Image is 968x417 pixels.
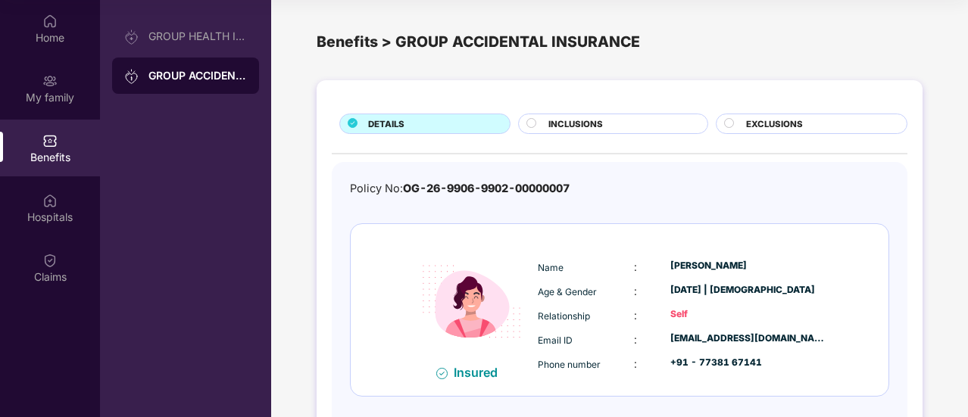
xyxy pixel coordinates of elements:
[317,30,923,54] div: Benefits > GROUP ACCIDENTAL INSURANCE
[42,14,58,29] img: svg+xml;base64,PHN2ZyBpZD0iSG9tZSIgeG1sbnM9Imh0dHA6Ly93d3cudzMub3JnLzIwMDAvc3ZnIiB3aWR0aD0iMjAiIG...
[436,368,448,379] img: svg+xml;base64,PHN2ZyB4bWxucz0iaHR0cDovL3d3dy53My5vcmcvMjAwMC9zdmciIHdpZHRoPSIxNiIgaGVpZ2h0PSIxNi...
[368,117,404,131] span: DETAILS
[746,117,803,131] span: EXCLUSIONS
[670,283,826,297] div: [DATE] | [DEMOGRAPHIC_DATA]
[148,68,247,83] div: GROUP ACCIDENTAL INSURANCE
[634,357,637,370] span: :
[409,239,534,364] img: icon
[538,262,564,273] span: Name
[403,182,570,194] span: OG-26-9906-9902-00000007
[42,193,58,208] img: svg+xml;base64,PHN2ZyBpZD0iSG9zcGl0YWxzIiB4bWxucz0iaHR0cDovL3d3dy53My5vcmcvMjAwMC9zdmciIHdpZHRoPS...
[634,285,637,297] span: :
[634,333,637,346] span: :
[148,30,247,42] div: GROUP HEALTH INSURANCE
[538,310,590,322] span: Relationship
[670,259,826,273] div: [PERSON_NAME]
[124,30,139,45] img: svg+xml;base64,PHN2ZyB3aWR0aD0iMjAiIGhlaWdodD0iMjAiIHZpZXdCb3g9IjAgMCAyMCAyMCIgZmlsbD0ibm9uZSIgeG...
[634,260,637,273] span: :
[538,335,573,346] span: Email ID
[634,309,637,322] span: :
[42,73,58,89] img: svg+xml;base64,PHN2ZyB3aWR0aD0iMjAiIGhlaWdodD0iMjAiIHZpZXdCb3g9IjAgMCAyMCAyMCIgZmlsbD0ibm9uZSIgeG...
[670,331,826,346] div: [EMAIL_ADDRESS][DOMAIN_NAME]
[548,117,603,131] span: INCLUSIONS
[124,69,139,84] img: svg+xml;base64,PHN2ZyB3aWR0aD0iMjAiIGhlaWdodD0iMjAiIHZpZXdCb3g9IjAgMCAyMCAyMCIgZmlsbD0ibm9uZSIgeG...
[670,307,826,322] div: Self
[670,356,826,370] div: +91 - 77381 67141
[454,365,507,380] div: Insured
[42,133,58,148] img: svg+xml;base64,PHN2ZyBpZD0iQmVuZWZpdHMiIHhtbG5zPSJodHRwOi8vd3d3LnczLm9yZy8yMDAwL3N2ZyIgd2lkdGg9Ij...
[538,286,597,297] span: Age & Gender
[42,253,58,268] img: svg+xml;base64,PHN2ZyBpZD0iQ2xhaW0iIHhtbG5zPSJodHRwOi8vd3d3LnczLm9yZy8yMDAwL3N2ZyIgd2lkdGg9IjIwIi...
[538,359,601,370] span: Phone number
[350,180,570,198] div: Policy No:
